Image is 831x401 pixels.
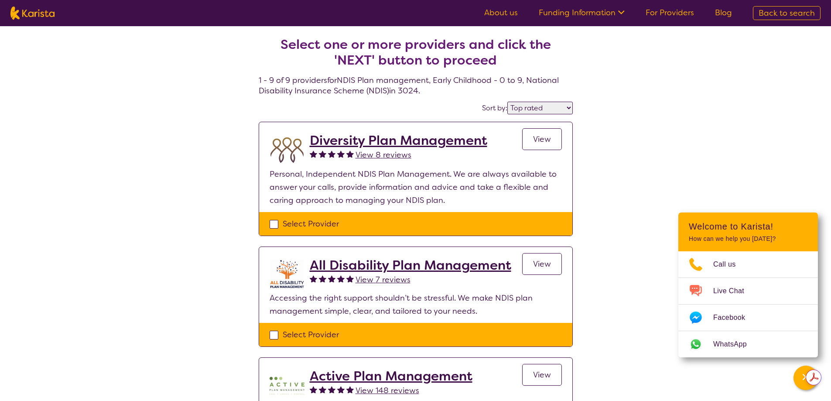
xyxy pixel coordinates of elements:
p: Accessing the right support shouldn’t be stressful. We make NDIS plan management simple, clear, a... [270,291,562,318]
a: View [522,364,562,386]
span: Back to search [759,8,815,18]
a: View [522,128,562,150]
a: Funding Information [539,7,625,18]
ul: Choose channel [678,251,818,357]
img: fullstar [337,275,345,282]
span: Facebook [713,311,756,324]
img: fullstar [328,275,335,282]
img: fullstar [319,275,326,282]
a: Web link opens in a new tab. [678,331,818,357]
img: fullstar [346,150,354,158]
span: View 8 reviews [356,150,411,160]
img: fullstar [328,150,335,158]
h2: Welcome to Karista! [689,221,807,232]
p: Personal, Independent NDIS Plan Management. We are always available to answer your calls, provide... [270,168,562,207]
span: View 7 reviews [356,274,410,285]
a: View [522,253,562,275]
button: Channel Menu [793,366,818,390]
a: About us [484,7,518,18]
span: View [533,134,551,144]
h2: Select one or more providers and click the 'NEXT' button to proceed [269,37,562,68]
a: Blog [715,7,732,18]
img: fullstar [310,386,317,393]
a: View 8 reviews [356,148,411,161]
img: fullstar [319,150,326,158]
a: All Disability Plan Management [310,257,511,273]
a: For Providers [646,7,694,18]
img: fullstar [346,275,354,282]
span: WhatsApp [713,338,757,351]
img: duqvjtfkvnzb31ymex15.png [270,133,304,168]
span: View [533,370,551,380]
a: Back to search [753,6,821,20]
p: How can we help you [DATE]? [689,235,807,243]
div: Channel Menu [678,212,818,357]
label: Sort by: [482,103,507,113]
span: View [533,259,551,269]
img: fullstar [310,275,317,282]
img: fullstar [328,386,335,393]
h4: 1 - 9 of 9 providers for NDIS Plan management , Early Childhood - 0 to 9 , National Disability In... [259,16,573,96]
img: at5vqv0lot2lggohlylh.jpg [270,257,304,291]
a: View 148 reviews [356,384,419,397]
img: fullstar [337,386,345,393]
a: Active Plan Management [310,368,472,384]
span: Call us [713,258,746,271]
span: View 148 reviews [356,385,419,396]
img: fullstar [346,386,354,393]
a: Diversity Plan Management [310,133,487,148]
img: Karista logo [10,7,55,20]
img: fullstar [319,386,326,393]
span: Live Chat [713,284,755,298]
img: fullstar [310,150,317,158]
img: fullstar [337,150,345,158]
a: View 7 reviews [356,273,410,286]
